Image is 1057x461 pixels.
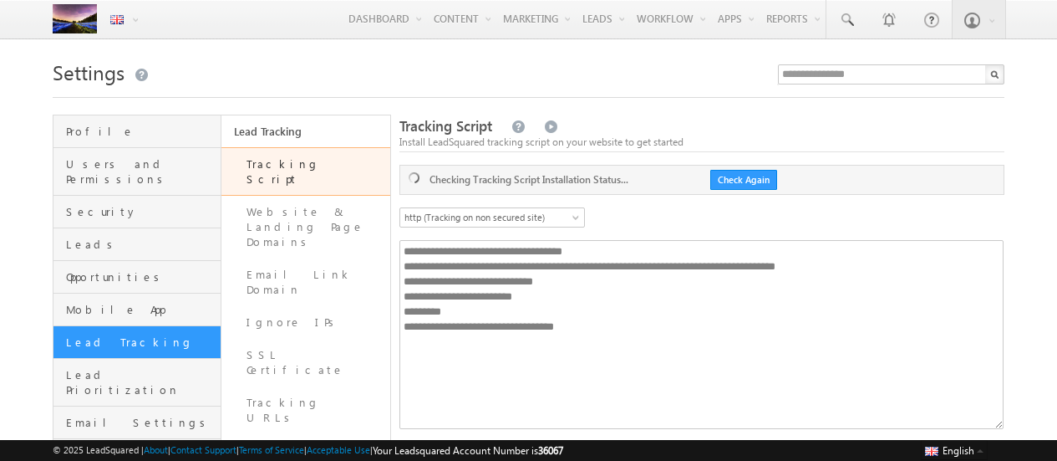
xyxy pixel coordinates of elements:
[399,437,1004,452] div: Installation Instructions
[400,210,565,225] span: http (Tracking on non secured site)
[53,443,563,458] span: © 2025 LeadSquared | | | | |
[943,444,974,457] span: English
[53,115,221,148] a: Profile
[66,335,216,350] span: Lead Tracking
[53,148,221,196] a: Users and Permissions
[307,444,370,455] a: Acceptable Use
[66,415,216,430] span: Email Settings
[221,196,389,259] a: Website & Landing Page Domains
[399,207,585,228] a: http (Tracking on non secured site)
[144,444,168,455] a: About
[221,259,389,306] a: Email Link Domain
[53,359,221,407] a: Lead Prioritization
[53,326,221,359] a: Lead Tracking
[66,237,216,252] span: Leads
[170,444,236,455] a: Contact Support
[66,124,216,139] span: Profile
[221,339,389,387] a: SSL Certificate
[399,135,1004,150] div: Install LeadSquared tracking script on your website to get started
[53,261,221,294] a: Opportunities
[221,306,389,339] a: Ignore IPs
[66,367,216,397] span: Lead Prioritization
[53,4,97,33] img: Custom Logo
[66,204,216,219] span: Security
[221,387,389,434] a: Tracking URLs
[373,444,563,457] span: Your Leadsquared Account Number is
[710,170,777,190] button: Check Again
[53,228,221,261] a: Leads
[221,147,389,196] a: Tracking Script
[221,115,389,147] a: Lead Tracking
[239,444,304,455] a: Terms of Service
[53,59,125,85] span: Settings
[53,196,221,228] a: Security
[53,407,221,439] a: Email Settings
[921,440,988,460] button: English
[66,156,216,187] span: Users and Permissions
[538,444,563,457] span: 36067
[66,269,216,284] span: Opportunities
[66,302,216,317] span: Mobile App
[429,172,680,187] span: Checking Tracking Script Installation Status...
[399,116,492,136] span: Tracking Script
[53,294,221,326] a: Mobile App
